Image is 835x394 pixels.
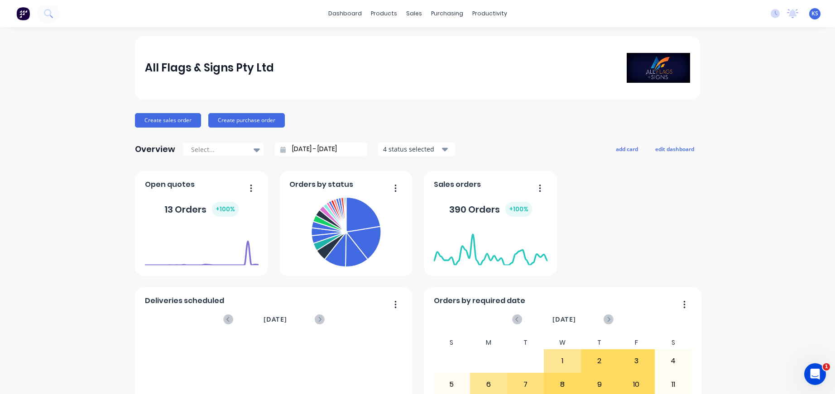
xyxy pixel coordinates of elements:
div: F [618,336,655,349]
div: Overview [135,140,175,158]
span: Sales orders [434,179,481,190]
div: + 100 % [212,202,239,217]
div: 4 [655,350,691,372]
div: products [366,7,402,20]
div: 2 [581,350,618,372]
button: edit dashboard [649,143,700,155]
img: All Flags & Signs Pty Ltd [627,53,690,83]
div: 1 [544,350,581,372]
span: Open quotes [145,179,195,190]
div: M [470,336,507,349]
div: 3 [618,350,654,372]
div: T [581,336,618,349]
span: 1 [823,363,830,370]
div: S [655,336,692,349]
button: 4 status selected [378,142,455,156]
div: T [507,336,544,349]
button: Create purchase order [208,113,285,128]
span: [DATE] [552,314,576,324]
div: 4 status selected [383,144,440,154]
div: purchasing [427,7,468,20]
img: Factory [16,7,30,20]
div: 13 Orders [164,202,239,217]
div: 390 Orders [449,202,532,217]
div: S [433,336,470,349]
span: [DATE] [264,314,287,324]
button: add card [610,143,644,155]
div: All Flags & Signs Pty Ltd [145,59,274,77]
div: W [544,336,581,349]
iframe: Intercom live chat [804,363,826,385]
div: productivity [468,7,512,20]
div: sales [402,7,427,20]
a: dashboard [324,7,366,20]
button: Create sales order [135,113,201,128]
div: + 100 % [505,202,532,217]
span: Orders by status [289,179,353,190]
span: KS [811,9,818,18]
